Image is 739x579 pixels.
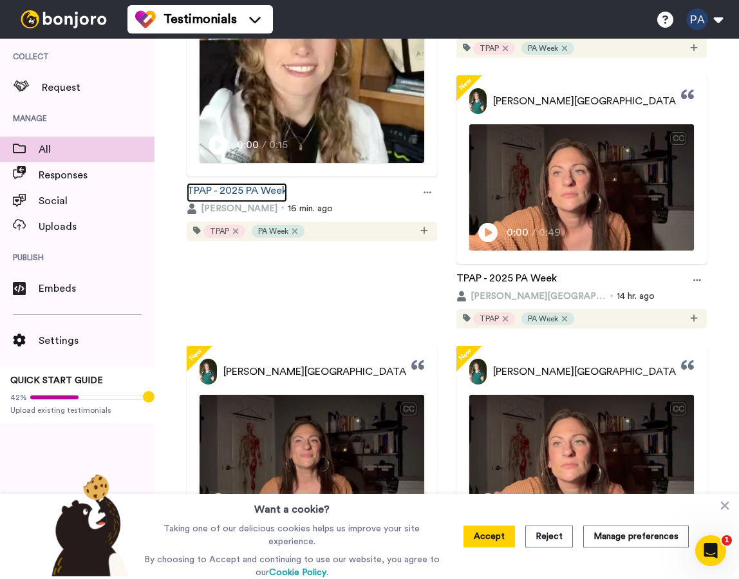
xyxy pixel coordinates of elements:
[40,473,135,576] img: bear-with-cookie.png
[200,359,217,384] img: Profile Picture
[469,124,694,251] img: Video Thumbnail
[39,142,154,157] span: All
[269,568,326,577] a: Cookie Policy
[525,526,573,547] button: Reject
[258,226,288,236] span: PA Week
[254,494,330,517] h3: Want a cookie?
[39,219,154,234] span: Uploads
[722,535,732,546] span: 1
[135,9,156,30] img: tm-color.svg
[141,553,443,579] p: By choosing to Accept and continuing to use our website, you agree to our .
[143,391,154,403] div: Tooltip anchor
[507,225,529,240] span: 0:00
[539,225,561,240] span: 0:49
[463,526,515,547] button: Accept
[528,314,558,324] span: PA Week
[223,364,491,379] span: [PERSON_NAME][GEOGRAPHIC_DATA][PERSON_NAME]
[480,43,499,53] span: TPAP
[200,395,424,521] img: Video Thumbnail
[187,183,287,202] a: TPAP - 2025 PA Week
[456,271,557,290] a: TPAP - 2025 PA Week
[456,290,707,303] div: 14 hr. ago
[39,333,154,348] span: Settings
[10,405,144,415] span: Upload existing testimonials
[164,10,237,28] span: Testimonials
[201,202,277,215] span: [PERSON_NAME]
[670,403,686,415] div: CC
[262,137,267,153] span: /
[10,392,27,403] span: 42%
[532,225,536,240] span: /
[39,193,154,209] span: Social
[471,290,606,303] span: [PERSON_NAME][GEOGRAPHIC_DATA][PERSON_NAME]
[187,202,437,215] div: 16 min. ago
[695,535,726,566] iframe: Intercom live chat
[528,43,558,53] span: PA Week
[141,522,443,548] p: Taking one of our delicious cookies helps us improve your site experience.
[480,314,499,324] span: TPAP
[39,281,154,296] span: Embeds
[469,88,487,114] img: Profile Picture
[187,202,277,215] button: [PERSON_NAME]
[10,376,103,385] span: QUICK START GUIDE
[455,74,475,94] span: New
[469,359,487,384] img: Profile Picture
[670,132,686,145] div: CC
[269,137,292,153] span: 0:15
[237,137,259,153] span: 0:00
[455,345,475,365] span: New
[15,10,112,28] img: bj-logo-header-white.svg
[210,226,229,236] span: TPAP
[185,345,205,365] span: New
[400,403,416,415] div: CC
[456,290,606,303] button: [PERSON_NAME][GEOGRAPHIC_DATA][PERSON_NAME]
[39,167,154,183] span: Responses
[583,526,689,547] button: Manage preferences
[469,395,694,521] img: Video Thumbnail
[42,80,154,95] span: Request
